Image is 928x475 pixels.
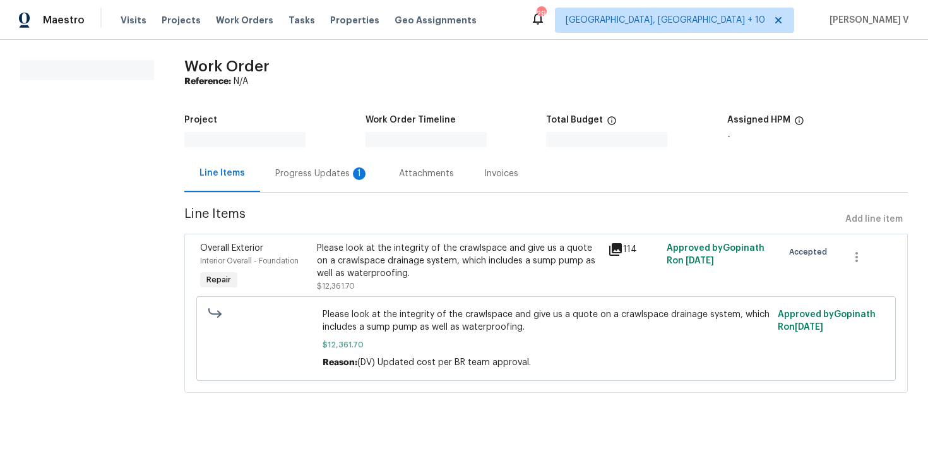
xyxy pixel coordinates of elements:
[184,75,908,88] div: N/A
[607,116,617,132] span: The total cost of line items that have been proposed by Opendoor. This sum includes line items th...
[667,244,764,265] span: Approved by Gopinath R on
[323,358,357,367] span: Reason:
[546,116,603,124] h5: Total Budget
[200,244,263,253] span: Overall Exterior
[289,16,315,25] span: Tasks
[323,308,770,334] span: Please look at the integrity of the crawlspace and give us a quote on a crawlspace drainage syste...
[727,116,790,124] h5: Assigned HPM
[323,339,770,351] span: $12,361.70
[727,132,908,141] div: -
[608,242,658,257] div: 114
[199,167,245,179] div: Line Items
[395,14,477,27] span: Geo Assignments
[184,116,217,124] h5: Project
[317,242,601,280] div: Please look at the integrity of the crawlspace and give us a quote on a crawlspace drainage syste...
[184,77,231,86] b: Reference:
[484,167,518,180] div: Invoices
[794,116,804,132] span: The hpm assigned to this work order.
[330,14,379,27] span: Properties
[795,323,823,332] span: [DATE]
[537,8,545,20] div: 290
[275,167,369,180] div: Progress Updates
[399,167,454,180] div: Attachments
[201,274,236,286] span: Repair
[789,246,832,258] span: Accepted
[778,310,876,332] span: Approved by Gopinath R on
[357,358,531,367] span: (DV) Updated cost per BR team approval.
[686,256,714,265] span: [DATE]
[43,14,85,27] span: Maestro
[824,14,909,27] span: [PERSON_NAME] V
[353,167,366,180] div: 1
[162,14,201,27] span: Projects
[366,116,456,124] h5: Work Order Timeline
[121,14,146,27] span: Visits
[566,14,765,27] span: [GEOGRAPHIC_DATA], [GEOGRAPHIC_DATA] + 10
[184,208,840,231] span: Line Items
[317,282,355,290] span: $12,361.70
[216,14,273,27] span: Work Orders
[184,59,270,74] span: Work Order
[200,257,299,265] span: Interior Overall - Foundation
